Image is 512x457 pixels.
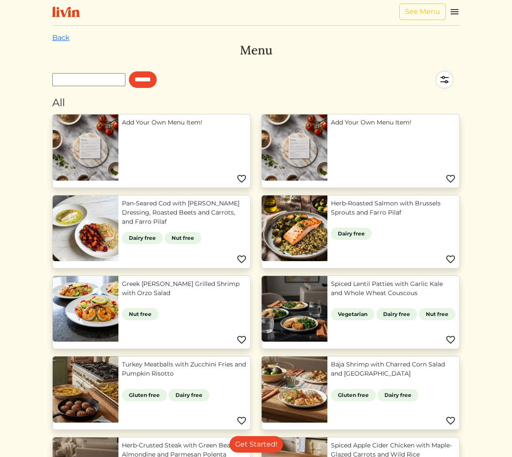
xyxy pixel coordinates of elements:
[122,118,247,127] a: Add Your Own Menu Item!
[52,95,460,111] div: All
[445,335,456,345] img: Favorite menu item
[52,43,460,57] h3: Menu
[331,279,456,298] a: Spiced Lentil Patties with Garlic Kale and Whole Wheat Couscous
[236,174,247,184] img: Favorite menu item
[331,360,456,378] a: Baja Shrimp with Charred Corn Salad and [GEOGRAPHIC_DATA]
[445,254,456,265] img: Favorite menu item
[122,360,247,378] a: Turkey Meatballs with Zucchini Fries and Pumpkin Risotto
[449,7,460,17] img: menu_hamburger-cb6d353cf0ecd9f46ceae1c99ecbeb4a00e71ca567a856bd81f57e9d8c17bb26.svg
[445,174,456,184] img: Favorite menu item
[236,335,247,345] img: Favorite menu item
[399,3,446,20] a: See Menu
[236,254,247,265] img: Favorite menu item
[52,7,80,17] img: livin-logo-a0d97d1a881af30f6274990eb6222085a2533c92bbd1e4f22c21b4f0d0e3210c.svg
[331,199,456,217] a: Herb-Roasted Salmon with Brussels Sprouts and Farro Pilaf
[52,34,70,42] a: Back
[429,64,460,95] img: filter-5a7d962c2457a2d01fc3f3b070ac7679cf81506dd4bc827d76cf1eb68fb85cd7.svg
[229,436,283,453] a: Get Started!
[122,279,247,298] a: Greek [PERSON_NAME] Grilled Shrimp with Orzo Salad
[331,118,456,127] a: Add Your Own Menu Item!
[236,416,247,426] img: Favorite menu item
[445,416,456,426] img: Favorite menu item
[122,199,247,226] a: Pan-Seared Cod with [PERSON_NAME] Dressing, Roasted Beets and Carrots, and Farro Pilaf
